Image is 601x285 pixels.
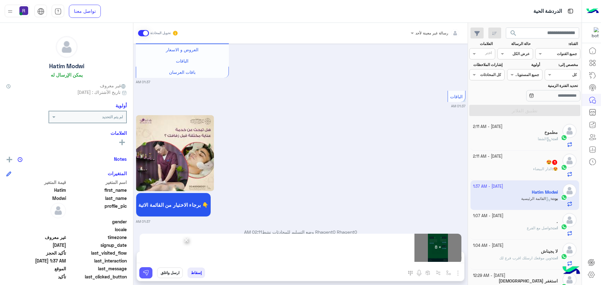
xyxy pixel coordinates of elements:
h6: المتغيرات [108,170,127,176]
a: تواصل معنا [69,5,101,18]
img: create order [425,270,430,275]
img: Logo [586,5,599,18]
span: اسم المتغير [67,179,127,186]
span: تواصل مع الفرع [527,226,551,230]
img: defaultAdmin.png [562,154,577,168]
h5: مطموخ [544,130,558,135]
label: تحديد الفترة الزمنية [508,83,578,89]
h5: لا يجيناش [541,249,558,254]
img: send message [143,270,149,276]
div: اختر [485,50,493,57]
label: أولوية [508,62,540,68]
span: الشفا [538,136,551,141]
small: [DATE] - 2:11 AM [473,154,502,160]
span: غير معروف [100,82,127,89]
span: رسالة غير معينة لأحد [415,31,448,35]
span: search [510,29,517,37]
span: انت [552,226,558,230]
label: حالة الرسالة [498,41,531,47]
label: إشارات الملاحظات [470,62,502,68]
small: تحويل المحادثة [150,31,171,36]
span: الباقات [450,94,463,99]
label: العلامات [470,41,493,47]
span: قيمة المتغير [6,179,66,186]
img: notes [18,157,23,162]
img: WhatsApp [561,253,567,260]
img: WhatsApp [561,164,567,170]
a: tab [52,5,64,18]
img: select flow [446,270,451,275]
img: Trigger scenario [436,270,441,275]
span: 1 [552,160,557,165]
h6: يمكن الإرسال له [51,72,83,78]
span: last_clicked_button [67,273,127,280]
small: 01:37 AM [136,79,150,84]
button: Trigger scenario [433,267,444,278]
span: last_visited_flow [67,250,127,256]
span: غير معروف [6,234,66,241]
img: defaultAdmin.png [562,243,577,257]
img: defaultAdmin.png [56,36,77,58]
img: 322853014244696 [588,27,599,38]
span: تأكيد [6,273,66,280]
span: gender [67,218,127,225]
button: select flow [444,267,454,278]
img: defaultAdmin.png [562,124,577,138]
span: null [6,226,66,233]
h6: العلامات [6,130,127,136]
span: باقات العرسان [169,69,196,75]
span: Modwi [6,195,66,201]
span: 2025-09-24T22:37:43.5735396Z [6,257,66,264]
span: الدار البيضاء [533,166,552,171]
img: tab [567,7,574,15]
span: انت [552,256,558,260]
h6: أولوية [116,103,127,108]
small: 01:37 AM [136,219,150,224]
img: tab [54,8,62,15]
span: تأكيد الحجز [6,250,66,256]
span: × [183,233,189,247]
span: profile_pic [67,203,127,217]
button: create order [423,267,433,278]
span: 02:11 AM [244,229,262,235]
span: 😍 [553,166,558,171]
h6: Notes [114,156,127,162]
button: تطبيق الفلاتر [469,105,580,116]
span: برجاء الاختيار من القائمة الاتية 👇 [138,202,208,208]
b: : [551,226,558,230]
button: search [506,28,521,41]
span: last_interaction [67,257,127,264]
img: userImage [19,6,28,15]
span: timezone [67,234,127,241]
img: defaultAdmin.png [50,203,66,218]
img: profile [6,8,14,15]
h5: استغفر الله [499,278,558,284]
h5: Hatim Modwi [49,63,84,70]
img: defaultAdmin.png [562,213,577,227]
label: القناة: [536,41,578,47]
span: انت [552,136,558,141]
label: مخصص إلى: [546,62,578,68]
img: Q2FwdHVyZSAoMykucG5n.png [136,115,214,191]
small: [DATE] - 1:04 AM [473,243,503,249]
b: : [551,256,558,260]
h5: 😍 [546,160,558,165]
p: Rhagent0 Rhagent0 وضع التسليم للمحادثات نشط [136,229,465,235]
img: tab [37,8,44,15]
span: العروض و الاسعار [166,47,198,52]
span: الباقات [176,58,188,64]
b: : [551,136,558,141]
img: WhatsApp [561,224,567,230]
span: first_name [67,187,127,193]
b: لم يتم التحديد [102,115,123,119]
button: إسقاط [187,267,205,278]
small: [DATE] - 12:29 AM [473,273,505,279]
span: تاريخ الأشتراك : [DATE] [77,89,121,95]
span: last_message [67,265,127,272]
span: الموقع [6,265,66,272]
span: last_name [67,195,127,201]
div: × 8 [414,234,461,262]
span: Hatim [6,187,66,193]
small: [DATE] - 2:11 AM [473,124,502,130]
img: hulul-logo.png [560,260,582,282]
